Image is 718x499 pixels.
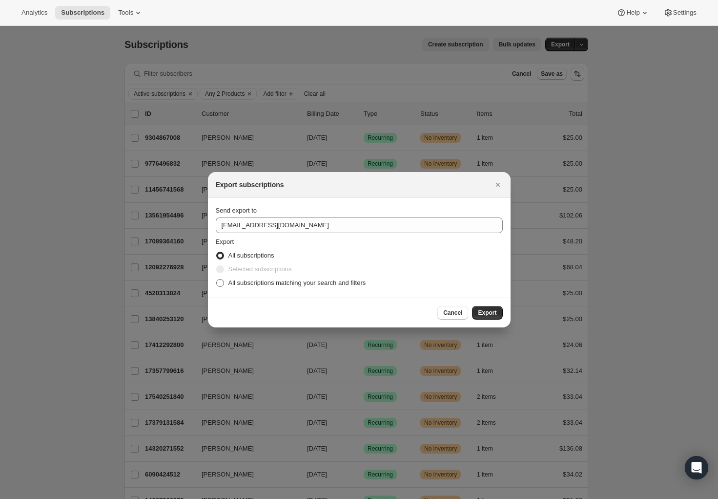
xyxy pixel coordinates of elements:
span: Tools [118,9,133,17]
button: Settings [657,6,702,20]
button: Help [611,6,655,20]
span: Settings [673,9,697,17]
button: Subscriptions [55,6,110,20]
button: Analytics [16,6,53,20]
span: Cancel [443,309,462,317]
span: Help [626,9,639,17]
h2: Export subscriptions [216,180,284,190]
span: Export [478,309,496,317]
span: Send export to [216,207,257,214]
span: Analytics [21,9,47,17]
button: Tools [112,6,149,20]
span: Selected subscriptions [228,265,292,273]
div: Open Intercom Messenger [685,456,708,479]
span: Export [216,238,234,245]
button: Export [472,306,502,320]
button: Cancel [437,306,468,320]
span: All subscriptions [228,252,274,259]
button: Close [491,178,505,192]
span: All subscriptions matching your search and filters [228,279,366,286]
span: Subscriptions [61,9,104,17]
